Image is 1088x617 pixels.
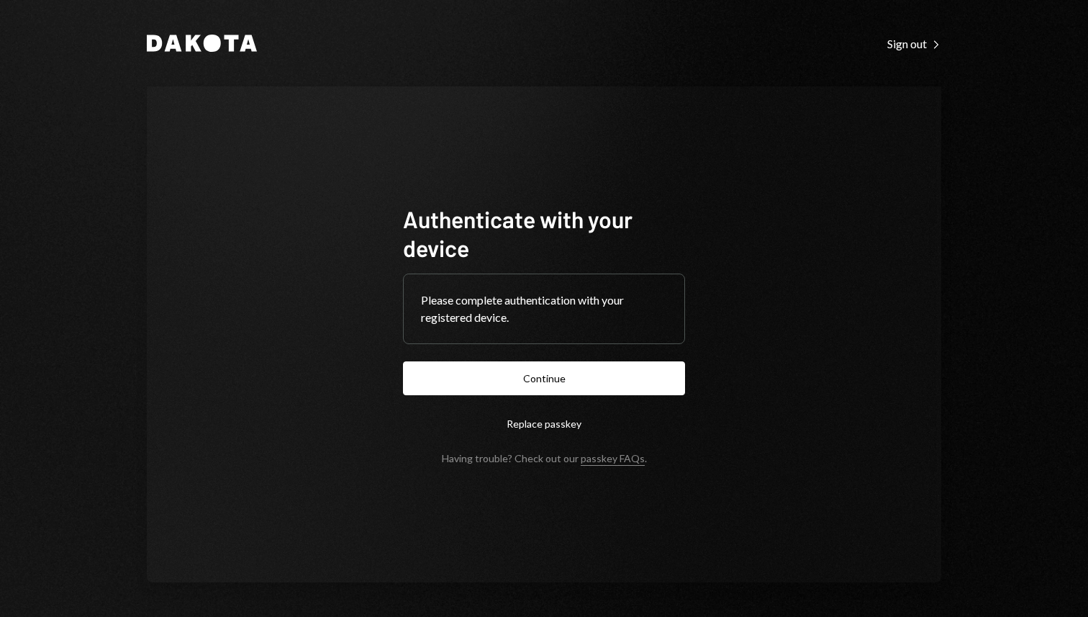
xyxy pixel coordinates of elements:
[442,452,647,464] div: Having trouble? Check out our .
[421,292,667,326] div: Please complete authentication with your registered device.
[581,452,645,466] a: passkey FAQs
[887,37,941,51] div: Sign out
[403,407,685,441] button: Replace passkey
[403,361,685,395] button: Continue
[887,35,941,51] a: Sign out
[403,204,685,262] h1: Authenticate with your device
